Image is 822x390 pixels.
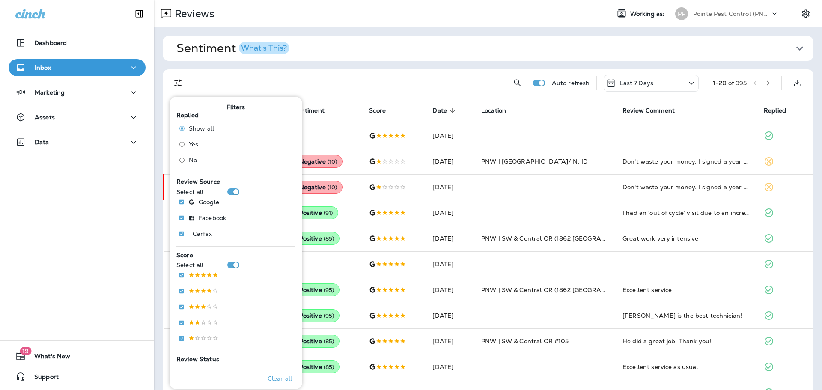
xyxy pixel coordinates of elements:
span: Review Source [176,178,220,185]
span: Date [432,107,447,114]
p: Pointe Pest Control (PNW) [693,10,770,17]
td: [DATE] [426,149,474,174]
button: Dashboard [9,34,146,51]
td: -- [287,251,363,277]
p: Google [199,199,219,205]
td: [DATE] [426,123,474,149]
div: He did a great job. Thank you! [622,337,750,345]
div: Positive [294,232,340,245]
span: ( 85 ) [324,235,334,242]
span: What's New [26,353,70,363]
td: -- [287,123,363,149]
div: Filters [170,92,302,389]
span: Filters [227,104,245,111]
td: [DATE] [426,303,474,328]
div: Don't waste your money. I signed a year contract, paid alot of money up front, was billed every t... [622,183,750,191]
button: Export as CSV [789,74,806,92]
div: Positive [294,206,339,219]
div: 1 - 20 of 395 [713,80,747,86]
div: Great work very intensive [622,234,750,243]
p: Reviews [171,7,214,20]
button: Inbox [9,59,146,76]
button: Collapse Sidebar [127,5,151,22]
div: Positive [294,283,340,296]
p: Inbox [35,64,51,71]
div: Don't waste your money. I signed a year contract, paid alot of money up front, was billed every t... [622,157,750,166]
span: ( 95 ) [324,286,334,294]
span: Review Comment [622,107,675,114]
p: Assets [35,114,55,121]
p: Select all [176,262,203,268]
button: 19What's New [9,348,146,365]
button: Settings [798,6,813,21]
span: PNW | SW & Central OR (1862 [GEOGRAPHIC_DATA] SE) [481,235,651,242]
span: Date [432,107,458,114]
span: Score [369,107,386,114]
p: Auto refresh [552,80,590,86]
span: Sentiment [294,107,325,114]
span: ( 10 ) [328,184,337,191]
div: I had an ‘out of cycle’ visit due to an increase in Japanese beetles and stink bugs. My technicia... [622,208,750,217]
span: ( 91 ) [324,209,333,217]
td: [DATE] [426,277,474,303]
td: [DATE] [426,226,474,251]
p: Dashboard [34,39,67,46]
p: Marketing [35,89,65,96]
div: Allen is the best technician! [622,311,750,320]
span: Show all [189,125,214,132]
span: Location [481,107,517,114]
button: What's This? [239,42,289,54]
span: Support [26,373,59,384]
button: Search Reviews [509,74,526,92]
p: Facebook [199,214,226,221]
span: ( 85 ) [324,363,334,371]
p: Data [35,139,49,146]
span: Replied [176,111,199,119]
span: ( 85 ) [324,338,334,345]
div: PP [675,7,688,20]
div: Positive [294,335,340,348]
span: Score [176,251,193,259]
td: [DATE] [426,174,474,200]
td: [DATE] [426,251,474,277]
button: Data [9,134,146,151]
span: Score [369,107,397,114]
div: Positive [294,360,340,373]
td: [DATE] [426,200,474,226]
span: Review Comment [622,107,686,114]
div: Negative [294,155,343,168]
span: No [189,157,197,164]
span: Review Status [176,355,219,363]
span: PNW | SW & Central OR (1862 [GEOGRAPHIC_DATA] SE) [481,286,651,294]
span: ( 10 ) [328,158,337,165]
p: Clear all [268,375,292,382]
td: [DATE] [426,328,474,354]
span: PNW | SW & Central OR #105 [481,337,569,345]
p: Carfax [193,230,212,237]
div: Excellent service as usual [622,363,750,371]
button: Marketing [9,84,146,101]
div: What's This? [241,44,287,52]
p: Last 7 Days [619,80,653,86]
span: Working as: [630,10,667,18]
span: Replied [764,107,797,114]
span: Yes [189,141,198,148]
button: SentimentWhat's This? [170,36,820,61]
td: [DATE] [426,354,474,380]
span: Sentiment [294,107,336,114]
div: Excellent service [622,286,750,294]
div: Negative [294,181,343,194]
span: 19 [20,347,31,355]
button: Assets [9,109,146,126]
button: Filters [170,74,187,92]
p: Select all [176,188,203,195]
button: Support [9,368,146,385]
span: Replied [764,107,786,114]
span: PNW | [GEOGRAPHIC_DATA]/ N. ID [481,158,588,165]
div: Positive [294,309,340,322]
button: Clear all [264,368,295,389]
span: ( 95 ) [324,312,334,319]
span: Location [481,107,506,114]
h1: Sentiment [176,41,289,56]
